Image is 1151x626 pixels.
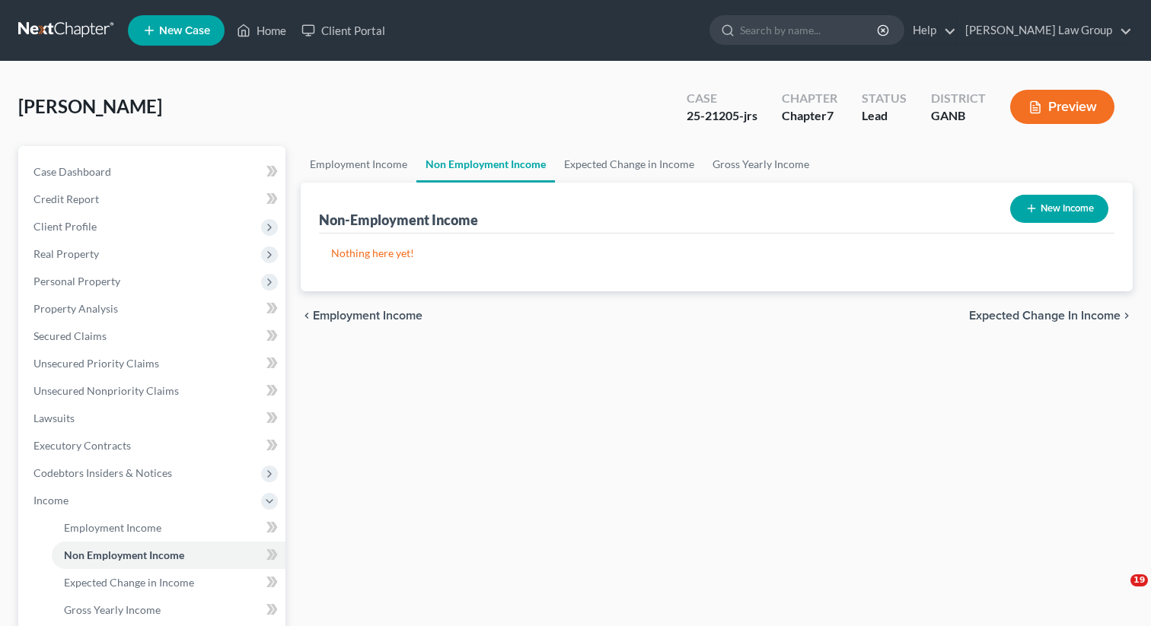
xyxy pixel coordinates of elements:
a: Help [905,17,956,44]
a: Credit Report [21,186,285,213]
span: Employment Income [313,310,422,322]
div: 25-21205-jrs [687,107,757,125]
span: Client Profile [33,220,97,233]
span: Income [33,494,69,507]
a: Non Employment Income [416,146,555,183]
span: Credit Report [33,192,99,205]
a: Secured Claims [21,323,285,350]
span: Secured Claims [33,329,107,342]
a: Unsecured Priority Claims [21,350,285,377]
a: [PERSON_NAME] Law Group [958,17,1132,44]
span: [PERSON_NAME] [18,95,162,117]
div: Status [862,90,907,107]
a: Property Analysis [21,295,285,323]
button: chevron_left Employment Income [301,310,422,322]
span: 7 [827,108,834,122]
a: Expected Change in Income [555,146,703,183]
span: Unsecured Nonpriority Claims [33,384,179,397]
a: Lawsuits [21,405,285,432]
span: Lawsuits [33,412,75,424]
a: Case Dashboard [21,158,285,186]
span: Unsecured Priority Claims [33,357,159,370]
div: Non-Employment Income [319,211,478,229]
div: Lead [862,107,907,125]
a: Unsecured Nonpriority Claims [21,377,285,405]
span: Employment Income [64,521,161,534]
button: Preview [1010,90,1114,124]
span: New Case [159,25,210,37]
i: chevron_left [301,310,313,322]
a: Employment Income [52,514,285,542]
div: GANB [931,107,986,125]
span: Property Analysis [33,302,118,315]
div: Chapter [782,90,837,107]
i: chevron_right [1121,310,1133,322]
a: Expected Change in Income [52,569,285,596]
input: Search by name... [740,16,879,44]
span: Expected Change in Income [64,576,194,589]
a: Gross Yearly Income [703,146,818,183]
span: Real Property [33,247,99,260]
p: Nothing here yet! [331,246,1102,261]
iframe: Intercom live chat [1099,574,1136,611]
span: Gross Yearly Income [64,603,161,616]
span: 19 [1130,574,1148,586]
a: Employment Income [301,146,416,183]
button: Expected Change in Income chevron_right [969,310,1133,322]
div: District [931,90,986,107]
span: Personal Property [33,275,120,288]
span: Non Employment Income [64,548,184,561]
div: Case [687,90,757,107]
a: Non Employment Income [52,542,285,569]
span: Codebtors Insiders & Notices [33,466,172,479]
div: Chapter [782,107,837,125]
span: Expected Change in Income [969,310,1121,322]
a: Client Portal [294,17,393,44]
span: Executory Contracts [33,439,131,452]
a: Executory Contracts [21,432,285,459]
button: New Income [1010,195,1108,223]
a: Home [229,17,294,44]
span: Case Dashboard [33,165,111,178]
a: Gross Yearly Income [52,596,285,624]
